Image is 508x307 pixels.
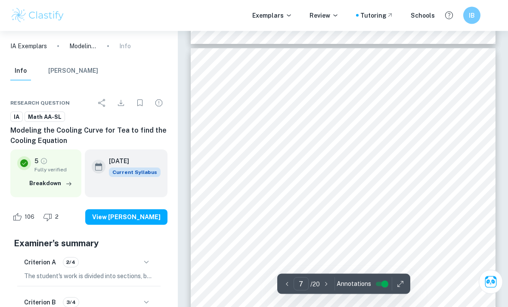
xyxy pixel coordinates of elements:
span: The data has been collected and presented in the tables below including the absolute [226,102,427,109]
span: 23 [436,294,441,299]
span: 52 [263,276,269,281]
span: 23 [370,297,375,302]
span: and [375,130,384,136]
span: 27 [370,233,375,239]
span: 24 [290,269,295,274]
a: Grade fully verified [40,157,48,165]
img: Clastify logo [10,7,65,24]
button: IB [463,7,480,24]
span: Fully verified [34,166,74,174]
span: 68 [263,233,269,239]
p: Info [119,41,131,51]
span: 5 [239,261,241,267]
span: negligible. [226,171,252,177]
span: Time (t [232,216,247,221]
span: 3 [239,248,241,253]
span: Time (t [285,216,300,221]
span: 7 [456,68,460,74]
button: Help and Feedback [442,8,456,23]
span: 48 [263,290,269,295]
span: 10 [237,297,242,302]
span: Temperatur [255,216,278,221]
span: 47 [263,297,269,302]
span: Research question [10,99,70,107]
span: 42 [343,269,348,274]
span: Math AA-SL [25,113,65,121]
span: 38 [317,248,322,253]
span: ± 0. 2℃ [385,130,406,136]
span: Initial [396,213,408,218]
p: Modeling the Cooling Curve for Tea to find the Cooling Equation [69,41,97,51]
span: Ambient [430,216,447,221]
p: The student's work is divided into sections, but the clear division into introduction, main body/... [24,271,154,281]
span: Temperature(°c) [422,223,455,228]
span: respectively. The [408,130,448,136]
span: 2/4 [63,258,78,266]
a: Tutoring [360,11,393,20]
span: Temperature(° [387,219,416,224]
a: IA Exemplars [10,41,47,51]
button: [PERSON_NAME] [48,62,98,81]
span: 63 [263,240,269,245]
div: Like [10,210,39,224]
span: 57 [263,254,269,260]
span: IA [11,113,22,121]
span: 34 [317,297,322,302]
span: 25 [370,254,375,260]
span: The absolute uncertainties for the variables are [226,130,338,136]
span: Temperatur [361,216,384,221]
span: 9 [239,290,241,295]
span: e (T °c) [312,223,327,228]
span: 6 [239,269,241,274]
button: View [PERSON_NAME] [85,209,167,225]
p: Review [310,11,339,20]
button: Breakdown [27,177,74,190]
span: 8 [239,283,241,288]
span: 24 [370,261,375,267]
span: 50 [263,283,269,288]
span: 1 [239,233,241,239]
span: 3.1) Tea Cooling Data [244,191,304,198]
span: 2 [50,213,63,221]
div: This exemplar is based on the current syllabus. Feel free to refer to it for inspiration/ideas wh... [109,167,161,177]
span: uncertainties. The Independent and dependent variables are time and temperature respectively. [226,116,452,122]
span: 55 [263,261,269,267]
span: c) [400,226,404,231]
span: 26 [370,240,375,245]
span: 3/4 [63,298,79,306]
span: 23 [290,261,295,267]
span: mins) [234,223,245,228]
span: 39 [343,248,348,253]
span: 38 [317,254,322,260]
span: 46 [343,297,348,302]
span: 2 [239,240,241,245]
span: Current Syllabus [109,167,161,177]
span: Annotations [337,279,371,288]
h6: IB [467,11,477,20]
span: 54 [263,269,269,274]
span: 24 [370,269,375,274]
span: Temperatur [308,216,331,221]
button: Ask Clai [479,270,503,294]
span: 60 [263,248,269,253]
span: e (T °c) [258,223,273,228]
span: highest percentage error for the time and temperature would be 5% and 0.86% respectively. This [226,144,458,150]
div: Share [93,94,111,112]
span: 7 [239,276,241,281]
span: 20 [290,240,295,245]
span: 38 [343,240,348,245]
span: 70 [399,294,404,299]
span: 25 [370,248,375,253]
a: IA [10,112,23,122]
a: Schools [411,11,435,20]
span: 28 [290,297,295,302]
span: value is relatively small and eventually becomes insignificant. Hence, it can also be considered [226,158,454,164]
h6: Modeling the Cooling Curve for Tea to find the Cooling Equation [10,125,167,146]
span: 36 [317,269,322,274]
span: 41 [343,261,348,267]
span: 40 [317,233,322,239]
